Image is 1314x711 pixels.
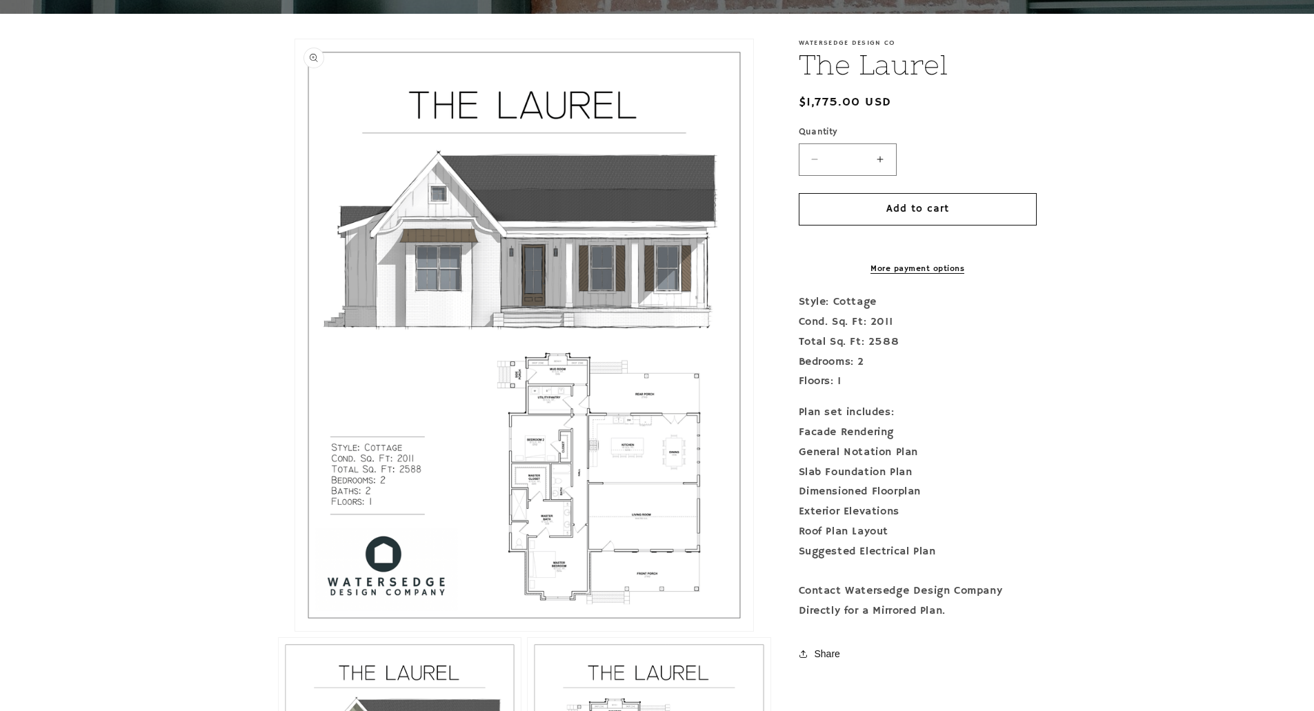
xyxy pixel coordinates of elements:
a: More payment options [799,263,1037,275]
button: Add to cart [799,193,1037,226]
div: Exterior Elevations [799,502,1037,522]
label: Quantity [799,126,1037,139]
p: Watersedge Design Co [799,39,1037,47]
div: Contact Watersedge Design Company Directly for a Mirrored Plan. [799,581,1037,621]
button: Share [799,639,844,669]
div: Slab Foundation Plan [799,463,1037,483]
div: Facade Rendering [799,423,1037,443]
div: Dimensioned Floorplan [799,482,1037,502]
div: Roof Plan Layout [799,522,1037,542]
h1: The Laurel [799,47,1037,83]
div: Suggested Electrical Plan [799,542,1037,562]
span: $1,775.00 USD [799,93,892,112]
div: General Notation Plan [799,443,1037,463]
div: Plan set includes: [799,403,1037,423]
p: Style: Cottage Cond. Sq. Ft: 2011 Total Sq. Ft: 2588 Bedrooms: 2 Floors: 1 [799,292,1037,392]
